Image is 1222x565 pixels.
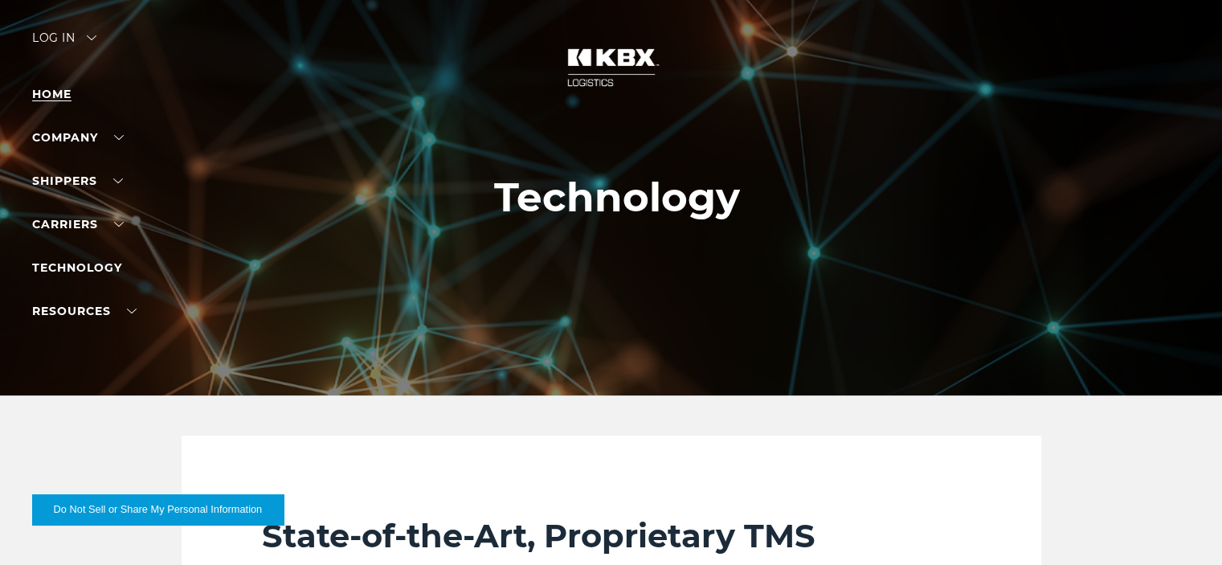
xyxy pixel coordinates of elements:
a: Company [32,130,124,145]
a: SHIPPERS [32,174,123,188]
a: Carriers [32,217,124,231]
button: Do Not Sell or Share My Personal Information [32,494,284,525]
img: kbx logo [551,32,672,103]
a: RESOURCES [32,304,137,318]
a: Home [32,87,72,101]
img: arrow [87,35,96,40]
a: Technology [32,260,122,275]
div: Log in [32,32,96,55]
h1: Technology [494,174,740,221]
h2: State-of-the-Art, Proprietary TMS [262,516,961,556]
